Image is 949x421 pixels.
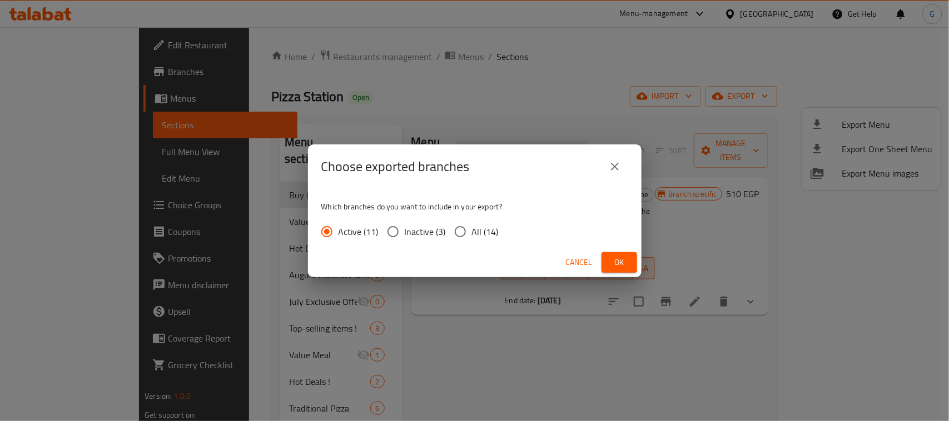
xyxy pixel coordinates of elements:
[321,158,470,176] h2: Choose exported branches
[339,225,379,238] span: Active (11)
[321,201,628,212] p: Which branches do you want to include in your export?
[472,225,499,238] span: All (14)
[562,252,597,273] button: Cancel
[610,255,628,269] span: Ok
[566,255,593,269] span: Cancel
[602,252,637,273] button: Ok
[405,225,446,238] span: Inactive (3)
[602,153,628,180] button: close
